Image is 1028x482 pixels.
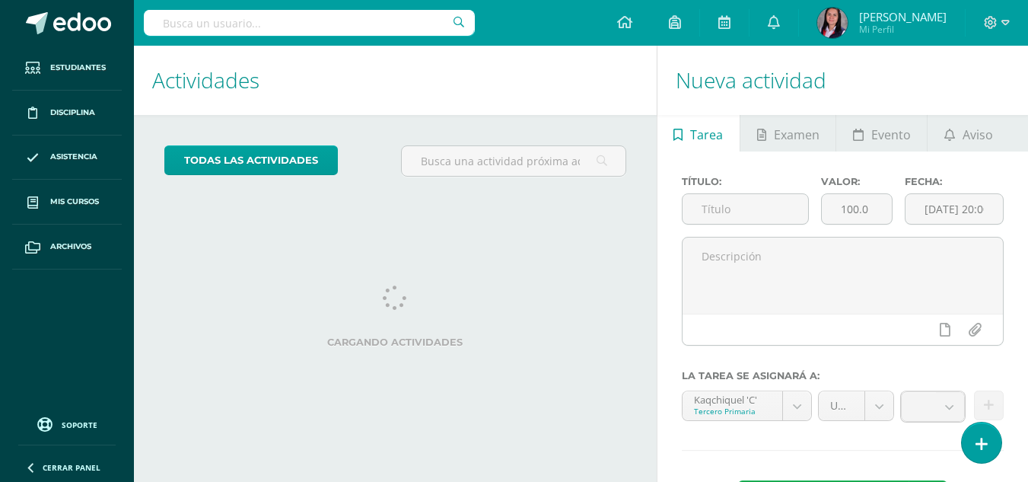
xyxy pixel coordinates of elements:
[12,225,122,270] a: Archivos
[12,180,122,225] a: Mis cursos
[859,9,947,24] span: [PERSON_NAME]
[871,117,911,153] span: Evento
[819,391,893,420] a: Unidad 3
[682,370,1004,381] label: La tarea se asignará a:
[817,8,848,38] img: 1c93c93239aea7b13ad1b62200493693.png
[50,151,97,163] span: Asistencia
[43,462,100,473] span: Cerrar panel
[657,115,740,152] a: Tarea
[821,176,893,187] label: Valor:
[50,196,99,208] span: Mis cursos
[62,420,97,430] span: Soporte
[12,46,122,91] a: Estudiantes
[12,91,122,136] a: Disciplina
[740,115,835,152] a: Examen
[682,176,809,187] label: Título:
[905,176,1004,187] label: Fecha:
[928,115,1009,152] a: Aviso
[50,107,95,119] span: Disciplina
[12,136,122,180] a: Asistencia
[18,413,116,434] a: Soporte
[694,406,772,417] div: Tercero Primaria
[50,62,106,74] span: Estudiantes
[830,391,853,420] span: Unidad 3
[683,194,808,224] input: Título
[963,117,993,153] span: Aviso
[50,241,91,253] span: Archivos
[694,391,772,406] div: Kaqchiquel 'C'
[836,115,927,152] a: Evento
[822,194,892,224] input: Puntos máximos
[402,146,625,176] input: Busca una actividad próxima aquí...
[144,10,475,36] input: Busca un usuario...
[152,46,638,115] h1: Actividades
[905,194,1003,224] input: Fecha de entrega
[859,23,947,36] span: Mi Perfil
[164,145,338,175] a: todas las Actividades
[683,391,812,420] a: Kaqchiquel 'C'Tercero Primaria
[676,46,1010,115] h1: Nueva actividad
[690,117,723,153] span: Tarea
[164,337,626,348] label: Cargando actividades
[774,117,820,153] span: Examen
